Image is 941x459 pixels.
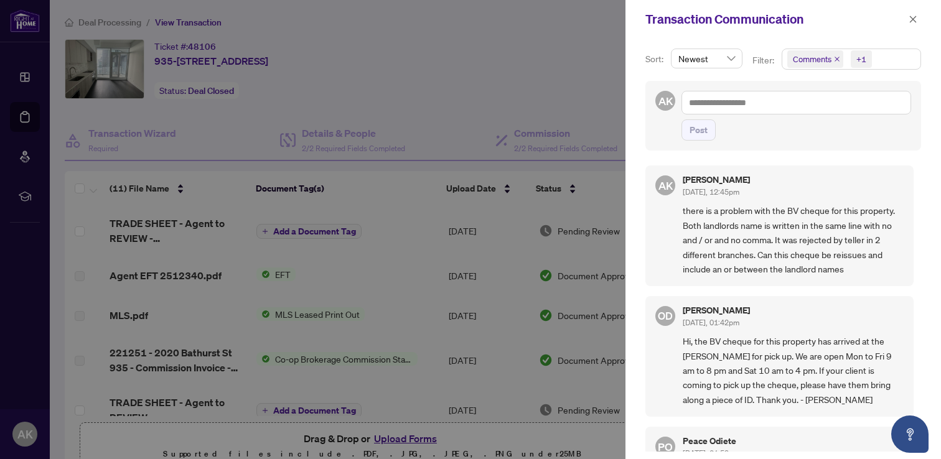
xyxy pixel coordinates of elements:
span: Comments [787,50,843,68]
p: Filter: [752,53,776,67]
span: OD [658,308,673,324]
div: Transaction Communication [645,10,905,29]
h5: [PERSON_NAME] [683,175,750,184]
h5: [PERSON_NAME] [683,306,750,315]
div: +1 [856,53,866,65]
span: Comments [793,53,831,65]
span: AK [658,93,673,109]
span: [DATE], 01:59pm [683,448,739,458]
span: close [834,56,840,62]
h5: Peace Odiete [683,437,739,445]
span: Newest [678,49,735,68]
span: AK [658,177,673,194]
button: Post [681,119,716,141]
p: Sort: [645,52,666,66]
span: close [909,15,917,24]
span: PO [658,438,672,455]
span: Hi, the BV cheque for this property has arrived at the [PERSON_NAME] for pick up. We are open Mon... [683,334,904,407]
span: [DATE], 01:42pm [683,318,739,327]
button: Open asap [891,415,929,453]
span: [DATE], 12:45pm [683,187,739,197]
span: there is a problem with the BV cheque for this property. Both landlords name is written in the sa... [683,203,904,276]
